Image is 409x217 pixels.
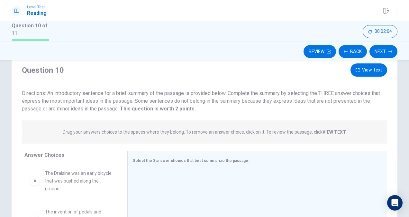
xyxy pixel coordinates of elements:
[45,169,112,193] span: The Draisine was an early bicycle that was pushed along the ground.
[22,65,64,75] h4: Question 10
[22,90,380,112] span: Directions: An introductory sentence for a brief summary of the passage is provided below. Comple...
[304,45,336,58] button: Review
[323,129,347,135] strong: VIEW TEXT.
[133,158,250,163] span: Select the 3 answer choices that best summarize the passage.
[119,106,196,112] strong: This question is worth 2 points.
[363,25,397,38] button: 00:02:04
[12,22,53,37] h1: Question 10 of 11
[63,129,347,135] p: Drag your answers choices to the spaces where they belong. To remove an answer choice, click on i...
[339,45,367,58] button: Back
[350,63,387,77] button: View Text
[375,29,392,34] span: 00:02:04
[27,5,47,9] span: Level Test
[369,45,397,58] button: Next
[24,152,64,158] span: Answer Choices
[24,164,117,198] div: AThe Draisine was an early bicycle that was pushed along the ground.
[30,176,40,186] div: A
[387,195,403,211] div: Open Intercom Messenger
[27,9,47,17] h1: Reading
